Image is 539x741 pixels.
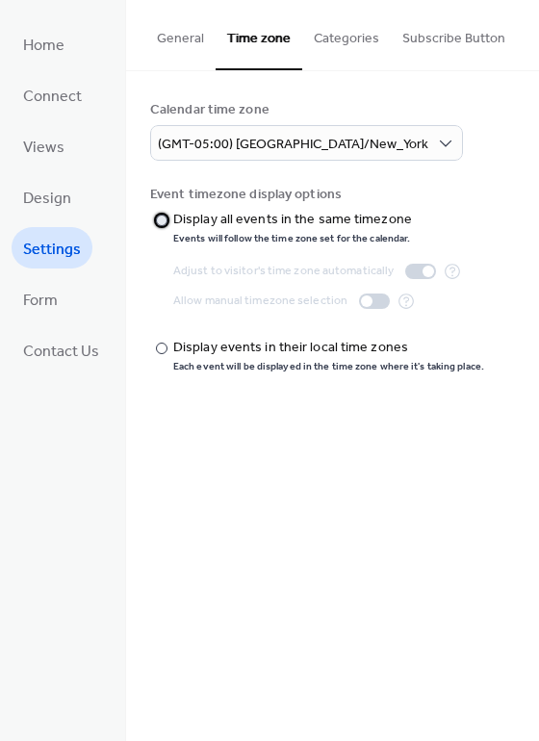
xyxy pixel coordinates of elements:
[23,286,58,316] span: Form
[173,360,484,373] div: Each event will be displayed in the time zone where it's taking place.
[173,338,480,358] div: Display events in their local time zones
[173,261,394,281] div: Adjust to visitor's time zone automatically
[12,329,111,370] a: Contact Us
[158,132,428,158] span: (GMT-05:00) [GEOGRAPHIC_DATA]/New_York
[12,23,76,64] a: Home
[173,232,416,245] div: Events will follow the time zone set for the calendar.
[23,184,71,214] span: Design
[12,74,93,115] a: Connect
[23,133,64,163] span: Views
[173,210,412,230] div: Display all events in the same timezone
[12,176,83,217] a: Design
[12,125,76,166] a: Views
[173,291,347,311] div: Allow manual timezone selection
[150,185,511,205] div: Event timezone display options
[23,337,99,367] span: Contact Us
[12,278,69,319] a: Form
[23,31,64,61] span: Home
[23,82,82,112] span: Connect
[150,100,511,120] div: Calendar time zone
[12,227,92,268] a: Settings
[23,235,81,265] span: Settings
